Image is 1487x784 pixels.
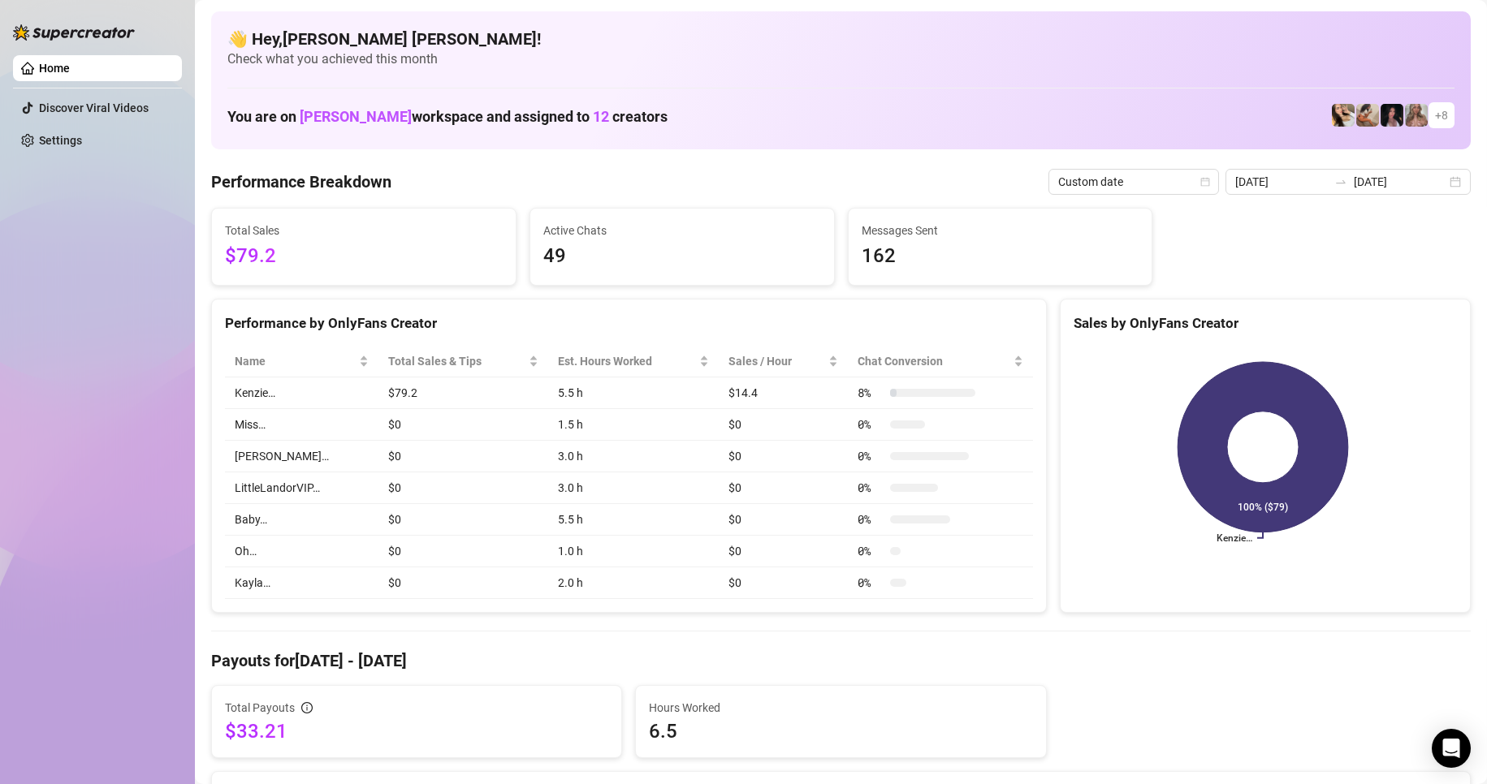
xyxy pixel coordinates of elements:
span: 0 % [858,542,884,560]
span: Check what you achieved this month [227,50,1455,68]
td: $0 [719,567,848,599]
td: 3.0 h [548,472,719,504]
span: Total Sales & Tips [388,352,525,370]
span: 0 % [858,447,884,465]
td: $0 [719,504,848,536]
span: to [1334,175,1347,188]
td: $0 [719,441,848,472]
span: 0 % [858,574,884,592]
span: $79.2 [225,241,503,272]
div: Open Intercom Messenger [1432,729,1471,768]
a: Discover Viral Videos [39,101,149,114]
span: Total Payouts [225,699,295,717]
td: $0 [378,472,548,504]
td: $0 [719,472,848,504]
th: Sales / Hour [719,346,848,377]
td: $14.4 [719,377,848,409]
span: calendar [1200,177,1210,187]
span: [PERSON_NAME] [300,108,412,125]
td: 1.0 h [548,536,719,567]
div: Sales by OnlyFans Creator [1074,312,1457,334]
td: Kenzie… [225,377,378,409]
input: End date [1354,173,1446,191]
span: 0 % [858,510,884,528]
h4: 👋 Hey, [PERSON_NAME] [PERSON_NAME] ! [227,28,1455,50]
td: $79.2 [378,377,548,409]
div: Est. Hours Worked [558,352,696,370]
h4: Payouts for [DATE] - [DATE] [211,649,1471,672]
span: 6.5 [649,718,1032,744]
img: Kenzie (@dmaxkenz) [1405,104,1428,127]
span: Sales / Hour [728,352,825,370]
h1: You are on workspace and assigned to creators [227,108,668,126]
span: Hours Worked [649,699,1032,717]
td: $0 [378,567,548,599]
td: LittleLandorVIP… [225,472,378,504]
td: 1.5 h [548,409,719,441]
td: Kayla… [225,567,378,599]
span: swap-right [1334,175,1347,188]
img: Kayla (@kaylathaylababy) [1356,104,1379,127]
div: Performance by OnlyFans Creator [225,312,1033,334]
h4: Performance Breakdown [211,170,391,193]
span: Total Sales [225,222,503,239]
td: 3.0 h [548,441,719,472]
span: info-circle [301,702,313,713]
a: Home [39,62,70,75]
span: 12 [593,108,609,125]
td: 2.0 h [548,567,719,599]
td: 5.5 h [548,377,719,409]
span: Messages Sent [862,222,1139,239]
td: $0 [378,536,548,567]
td: $0 [378,441,548,472]
th: Total Sales & Tips [378,346,548,377]
td: $0 [378,409,548,441]
img: logo-BBDzfeDw.svg [13,24,135,41]
span: 162 [862,241,1139,272]
td: Oh… [225,536,378,567]
input: Start date [1235,173,1328,191]
span: Active Chats [543,222,821,239]
td: Baby… [225,504,378,536]
th: Name [225,346,378,377]
span: Custom date [1058,170,1209,194]
span: 49 [543,241,821,272]
td: $0 [719,536,848,567]
img: Baby (@babyyyybellaa) [1381,104,1403,127]
th: Chat Conversion [848,346,1033,377]
td: [PERSON_NAME]… [225,441,378,472]
span: 0 % [858,416,884,433]
td: $0 [719,409,848,441]
span: $33.21 [225,718,608,744]
img: Avry (@avryjennerfree) [1332,104,1355,127]
span: Chat Conversion [858,352,1010,370]
span: 8 % [858,384,884,402]
span: Name [235,352,356,370]
td: $0 [378,504,548,536]
span: + 8 [1435,106,1448,124]
text: Kenzie… [1217,532,1252,544]
span: 0 % [858,479,884,497]
td: 5.5 h [548,504,719,536]
td: Miss… [225,409,378,441]
a: Settings [39,134,82,147]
